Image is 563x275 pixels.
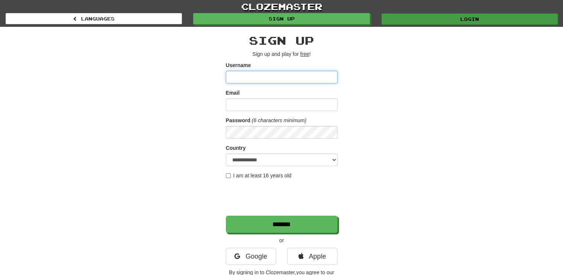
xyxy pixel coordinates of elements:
a: Sign up [193,13,370,24]
label: I am at least 16 years old [226,172,291,179]
input: I am at least 16 years old [226,173,231,178]
label: Username [226,61,251,69]
p: Sign up and play for ! [226,50,338,58]
label: Email [226,89,240,97]
h2: Sign up [226,34,338,47]
label: Country [226,144,246,152]
a: Google [226,248,276,265]
a: Apple [287,248,338,265]
a: Login [381,13,558,25]
p: or [226,237,338,244]
u: free [300,51,309,57]
label: Password [226,117,250,124]
iframe: reCAPTCHA [226,183,339,212]
a: Languages [6,13,182,24]
em: ( 6 characters minimum ) [252,117,307,123]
